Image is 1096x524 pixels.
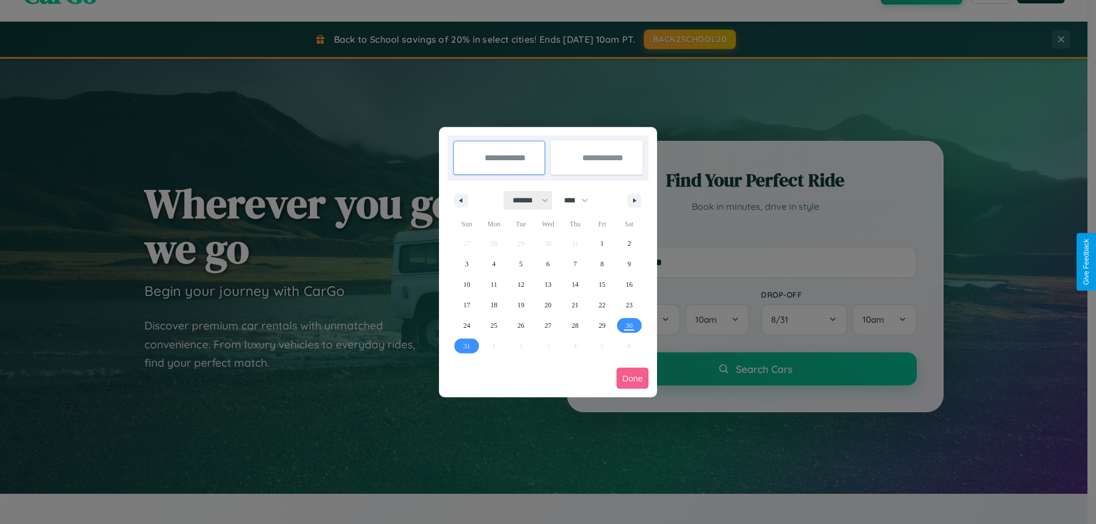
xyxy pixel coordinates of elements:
[519,254,523,274] span: 5
[545,274,551,295] span: 13
[490,274,497,295] span: 11
[589,315,615,336] button: 29
[490,315,497,336] span: 25
[464,315,470,336] span: 24
[599,274,606,295] span: 15
[589,233,615,254] button: 1
[627,254,631,274] span: 9
[507,274,534,295] button: 12
[562,254,589,274] button: 7
[626,274,632,295] span: 16
[627,233,631,254] span: 2
[616,295,643,315] button: 23
[616,315,643,336] button: 30
[545,295,551,315] span: 20
[453,274,480,295] button: 10
[453,215,480,233] span: Sun
[480,215,507,233] span: Mon
[518,295,525,315] span: 19
[616,254,643,274] button: 9
[546,254,550,274] span: 6
[507,315,534,336] button: 26
[571,295,578,315] span: 21
[465,254,469,274] span: 3
[599,295,606,315] span: 22
[616,215,643,233] span: Sat
[480,295,507,315] button: 18
[518,315,525,336] span: 26
[534,274,561,295] button: 13
[507,295,534,315] button: 19
[562,215,589,233] span: Thu
[589,274,615,295] button: 15
[480,315,507,336] button: 25
[1082,239,1090,285] div: Give Feedback
[464,274,470,295] span: 10
[534,295,561,315] button: 20
[562,295,589,315] button: 21
[464,336,470,356] span: 31
[480,274,507,295] button: 11
[545,315,551,336] span: 27
[626,315,632,336] span: 30
[562,274,589,295] button: 14
[453,315,480,336] button: 24
[480,254,507,274] button: 4
[453,336,480,356] button: 31
[534,215,561,233] span: Wed
[589,215,615,233] span: Fri
[589,295,615,315] button: 22
[464,295,470,315] span: 17
[562,315,589,336] button: 28
[507,215,534,233] span: Tue
[601,233,604,254] span: 1
[453,254,480,274] button: 3
[626,295,632,315] span: 23
[490,295,497,315] span: 18
[534,254,561,274] button: 6
[601,254,604,274] span: 8
[453,295,480,315] button: 17
[507,254,534,274] button: 5
[589,254,615,274] button: 8
[571,274,578,295] span: 14
[492,254,495,274] span: 4
[573,254,577,274] span: 7
[616,368,648,389] button: Done
[616,274,643,295] button: 16
[518,274,525,295] span: 12
[534,315,561,336] button: 27
[571,315,578,336] span: 28
[616,233,643,254] button: 2
[599,315,606,336] span: 29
